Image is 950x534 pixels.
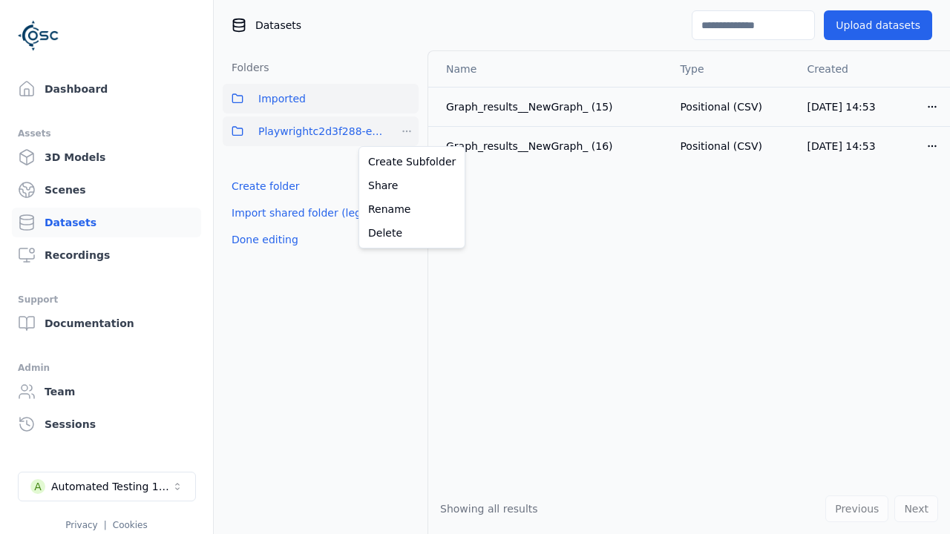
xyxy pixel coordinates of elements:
[362,197,462,221] a: Rename
[362,221,462,245] a: Delete
[362,150,462,174] a: Create Subfolder
[362,174,462,197] a: Share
